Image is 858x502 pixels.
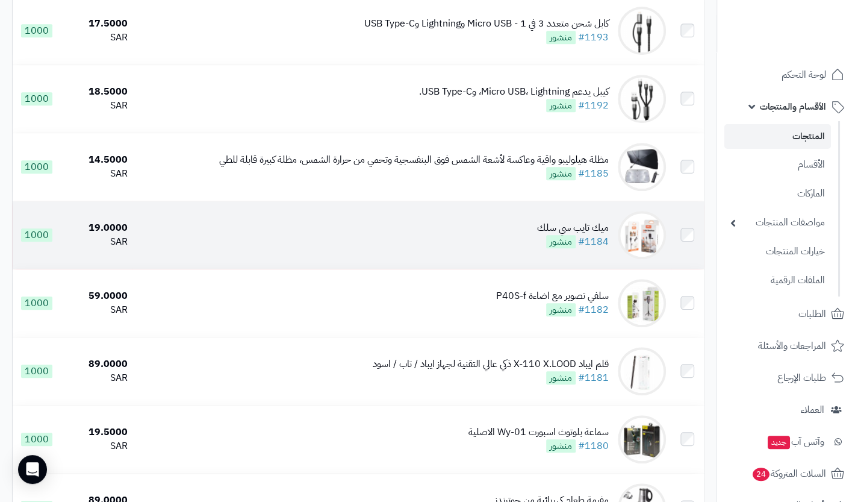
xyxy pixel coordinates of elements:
span: منشور [546,303,576,316]
a: #1192 [578,98,609,113]
div: كابل شحن متعدد 3 في 1 - Micro USB وLightning وUSB Type-C [364,17,609,31]
a: #1182 [578,303,609,317]
div: مظلة هيلوليبو واقية وعاكسة لأشعة الشمس فوق البنفسجية وتحمي من حرارة الشمس، مظلة كبيرة قابلة للطي [219,153,609,167]
span: 24 [753,468,769,481]
a: #1181 [578,371,609,385]
a: #1185 [578,166,609,181]
div: SAR [66,303,128,317]
span: 1000 [21,296,52,310]
span: منشور [546,167,576,180]
div: SAR [66,439,128,453]
span: السلات المتروكة [751,465,826,482]
span: منشور [546,371,576,384]
a: الطلبات [724,300,851,328]
a: #1184 [578,234,609,249]
img: كيبل يدعم Micro USB، Lightning، وUSB Type-C. [618,75,666,123]
a: الماركات [724,181,831,207]
div: سلفي تصوير مع اضاءة P40S-f [496,289,609,303]
span: جديد [768,436,790,449]
span: وآتس آب [766,433,824,450]
div: قلم ايباد X-110 X.LOOD ذكي عالي التقنية لجهاز ايباد / تاب / اسود [373,357,609,371]
img: سلفي تصوير مع اضاءة P40S-f [618,279,666,327]
img: سماعة بلوتوث اسبورت Wy-01 الاصلية [618,415,666,463]
div: كيبل يدعم Micro USB، Lightning، وUSB Type-C. [419,85,609,99]
div: SAR [66,235,128,249]
div: SAR [66,167,128,181]
a: الملفات الرقمية [724,268,831,293]
div: 59.0000 [66,289,128,303]
div: 19.5000 [66,425,128,439]
span: منشور [546,439,576,453]
span: منشور [546,235,576,248]
div: 18.5000 [66,85,128,99]
span: المراجعات والأسئلة [758,337,826,354]
span: 1000 [21,365,52,378]
a: المنتجات [724,124,831,149]
span: طلبات الإرجاع [777,369,826,386]
a: المراجعات والأسئلة [724,331,851,360]
div: Open Intercom Messenger [18,455,47,484]
img: مظلة هيلوليبو واقية وعاكسة لأشعة الشمس فوق البنفسجية وتحمي من حرارة الشمس، مظلة كبيرة قابلة للطي [618,143,666,191]
span: 1000 [21,92,52,105]
a: خيارات المنتجات [724,239,831,265]
a: السلات المتروكة24 [724,459,851,488]
span: العملاء [801,401,824,418]
div: SAR [66,99,128,113]
a: #1193 [578,30,609,45]
div: SAR [66,371,128,385]
a: #1180 [578,439,609,453]
a: الأقسام [724,152,831,178]
div: 17.5000 [66,17,128,31]
a: مواصفات المنتجات [724,210,831,236]
span: لوحة التحكم [782,66,826,83]
a: طلبات الإرجاع [724,363,851,392]
div: 89.0000 [66,357,128,371]
span: 1000 [21,160,52,174]
a: لوحة التحكم [724,60,851,89]
div: ميك تايب سي سلك [537,221,609,235]
img: كابل شحن متعدد 3 في 1 - Micro USB وLightning وUSB Type-C [618,7,666,55]
span: 1000 [21,228,52,242]
span: الطلبات [798,306,826,322]
span: 1000 [21,433,52,446]
a: وآتس آبجديد [724,427,851,456]
div: سماعة بلوتوث اسبورت Wy-01 الاصلية [468,425,609,439]
div: 19.0000 [66,221,128,235]
img: logo-2.png [776,31,847,56]
span: منشور [546,31,576,44]
div: SAR [66,31,128,45]
span: منشور [546,99,576,112]
div: 14.5000 [66,153,128,167]
img: ميك تايب سي سلك [618,211,666,259]
img: قلم ايباد X-110 X.LOOD ذكي عالي التقنية لجهاز ايباد / تاب / اسود [618,347,666,395]
span: 1000 [21,24,52,37]
a: العملاء [724,395,851,424]
span: الأقسام والمنتجات [760,98,826,115]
